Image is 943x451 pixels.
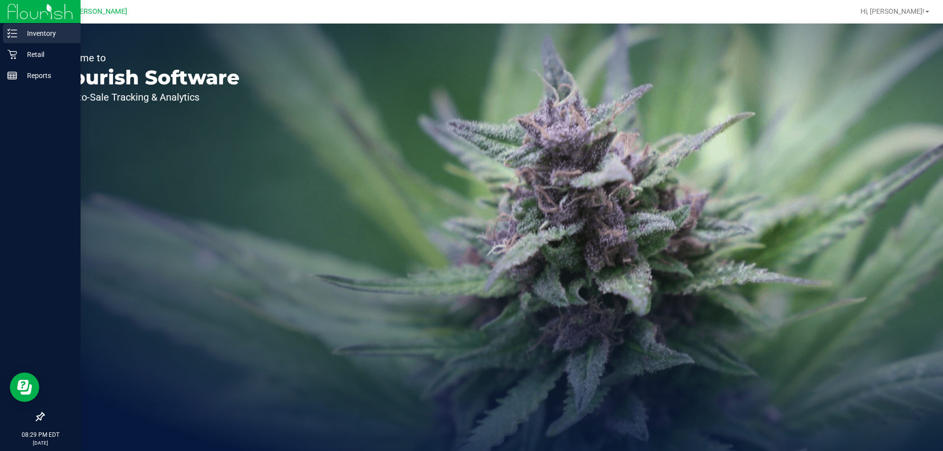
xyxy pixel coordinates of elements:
[860,7,924,15] span: Hi, [PERSON_NAME]!
[17,49,76,60] p: Retail
[73,7,127,16] span: [PERSON_NAME]
[17,70,76,81] p: Reports
[7,50,17,59] inline-svg: Retail
[4,430,76,439] p: 08:29 PM EDT
[53,92,240,102] p: Seed-to-Sale Tracking & Analytics
[7,28,17,38] inline-svg: Inventory
[17,27,76,39] p: Inventory
[7,71,17,80] inline-svg: Reports
[10,372,39,402] iframe: Resource center
[53,53,240,63] p: Welcome to
[4,439,76,447] p: [DATE]
[53,68,240,87] p: Flourish Software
